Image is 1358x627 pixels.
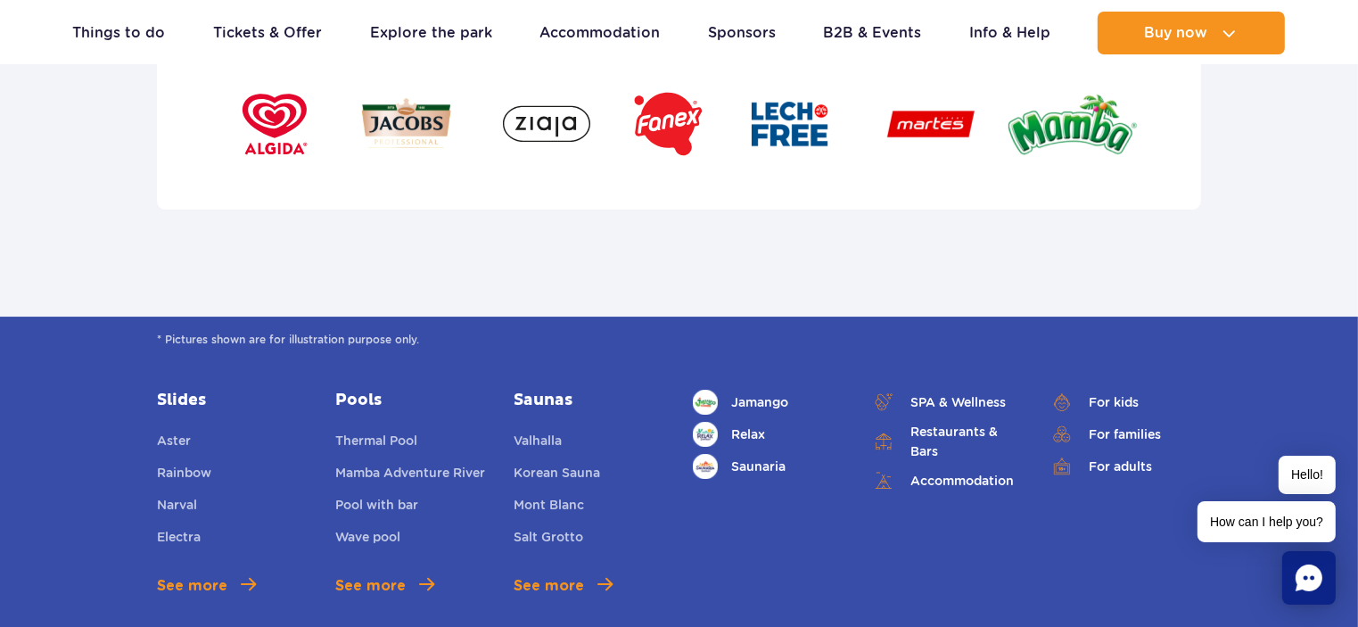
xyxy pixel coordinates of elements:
a: Explore the park [370,12,492,54]
span: Hello! [1279,456,1336,494]
a: Rainbow [157,463,211,488]
a: See more [335,575,434,597]
span: See more [514,575,584,597]
a: SPA & Wellness [871,390,1023,415]
span: See more [157,575,227,597]
a: Things to do [73,12,166,54]
a: Accommodation [871,468,1023,493]
a: See more [157,575,256,597]
span: Narval [157,498,197,512]
a: Info & Help [969,12,1050,54]
span: Rainbow [157,466,211,480]
img: Fanex [624,82,712,166]
a: Tickets & Offer [213,12,322,54]
a: Mamba Adventure River [335,463,485,488]
a: Valhalla [514,431,562,456]
a: For families [1049,422,1201,447]
img: Mamba [1008,70,1137,177]
span: Aster [157,433,191,448]
a: Pool with bar [335,495,418,520]
a: Saunaria [693,454,844,479]
img: Ziaja [482,70,611,177]
a: Wave pool [335,527,400,552]
a: B2B & Events [823,12,921,54]
a: For kids [1049,390,1201,415]
div: Chat [1282,551,1336,605]
a: Relax [693,422,844,447]
button: Buy now [1098,12,1285,54]
a: Sponsors [708,12,776,54]
span: How can I help you? [1198,501,1336,542]
a: Thermal Pool [335,431,417,456]
img: Lech Free [726,70,854,177]
a: Slides [157,390,309,411]
span: * Pictures shown are for illustration purpose only. [157,331,1201,349]
a: Pools [335,390,487,411]
img: Martes [867,70,995,177]
img: Algida [221,70,328,177]
a: Salt Grotto [514,527,583,552]
a: See more [514,575,613,597]
a: Jamango [693,390,844,415]
span: Buy now [1144,25,1207,41]
span: Jamango [732,392,789,412]
a: Saunas [514,390,665,411]
a: Accommodation [539,12,660,54]
span: See more [335,575,406,597]
a: For adults [1049,454,1201,479]
a: Korean Sauna [514,463,600,488]
a: Electra [157,527,201,552]
a: Aster [157,431,191,456]
a: Mont Blanc [514,495,584,520]
a: Narval [157,495,197,520]
a: Restaurants & Bars [871,422,1023,461]
img: Jacobs [342,70,470,177]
